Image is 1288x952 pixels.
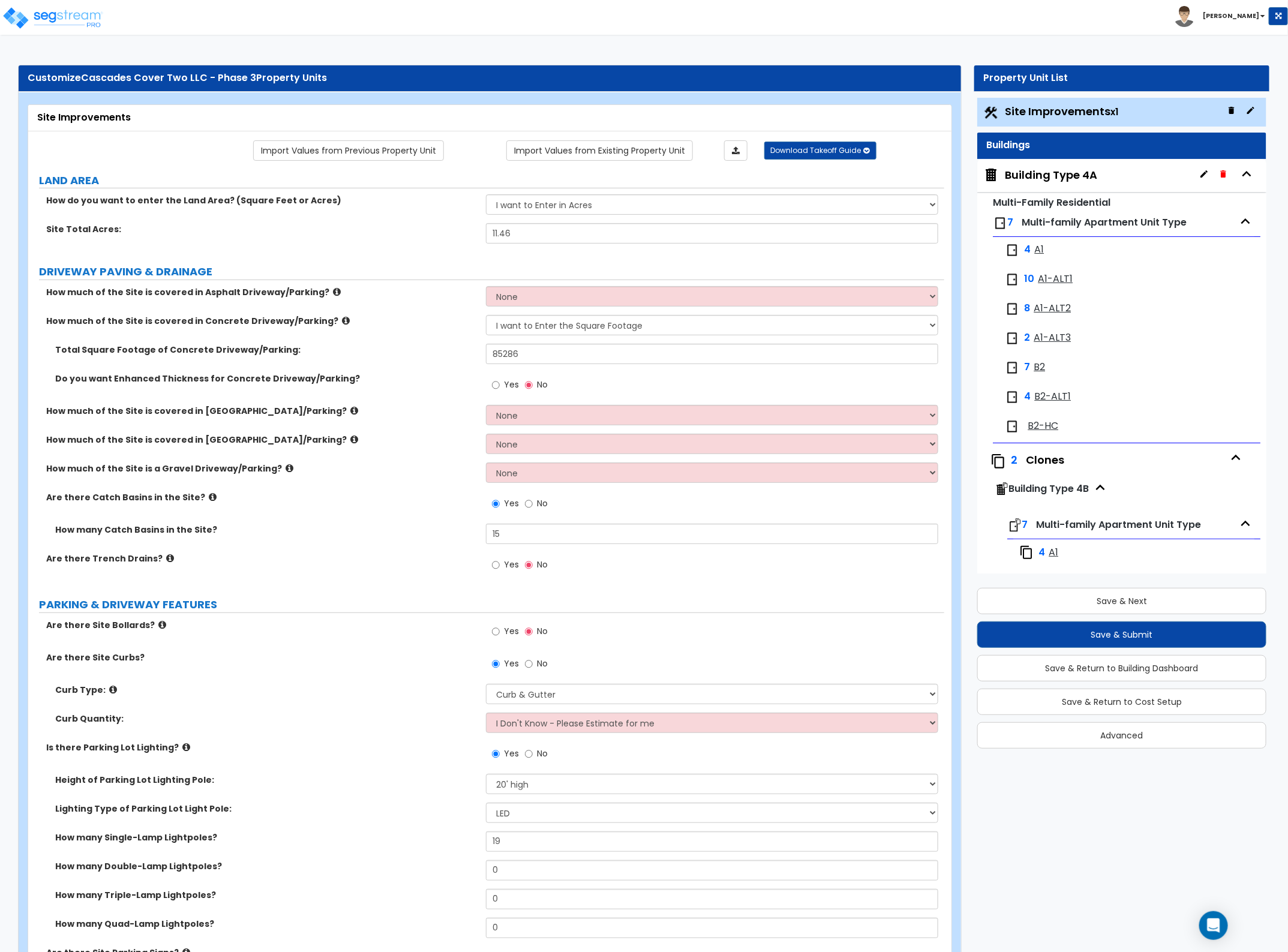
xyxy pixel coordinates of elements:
[1005,167,1097,183] div: Building Type 4A
[506,140,693,161] a: Import the dynamic attribute values from existing properties.
[55,684,477,696] label: Curb Type:
[1174,6,1195,27] img: avatar.png
[46,286,477,298] label: How much of the Site is covered in Asphalt Driveway/Parking?
[525,558,533,572] input: No
[1028,419,1058,433] span: B2-HC
[525,657,533,671] input: No
[977,722,1266,749] button: Advanced
[986,139,1257,152] div: Buildings
[1024,272,1034,286] span: 10
[504,625,519,637] span: Yes
[46,651,477,663] label: Are there Site Curbs?
[993,216,1007,230] img: door.png
[977,588,1266,614] button: Save & Next
[1026,452,1224,468] div: Clones
[46,741,477,753] label: Is there Parking Lot Lighting?
[1034,361,1045,374] span: B2
[994,482,1008,497] img: clone-building.svg
[492,747,500,761] input: Yes
[46,463,477,475] label: How much of the Site is a Gravel Driveway/Parking?
[2,6,104,30] img: logo_pro_r.png
[537,657,548,669] span: No
[1034,243,1044,257] span: A1
[46,434,477,446] label: How much of the Site is covered in [GEOGRAPHIC_DATA]/Parking?
[993,196,1110,209] small: Multi-Family Residential
[1038,272,1073,286] span: A1-ALT1
[525,625,533,638] input: No
[39,173,944,188] label: LAND AREA
[253,140,444,161] a: Import the dynamic attribute values from previous properties.
[1005,419,1019,434] img: door.png
[1024,390,1031,404] span: 4
[1038,546,1045,560] span: 4
[1034,390,1071,404] span: B2-ALT1
[504,657,519,669] span: Yes
[537,625,548,637] span: No
[350,406,358,415] i: click for more info!
[39,264,944,280] label: DRIVEWAY PAVING & DRAINAGE
[1203,11,1259,20] b: [PERSON_NAME]
[55,774,477,786] label: Height of Parking Lot Lighting Pole:
[1005,243,1019,257] img: door.png
[537,558,548,570] span: No
[1005,331,1019,346] img: door.png
[209,492,217,501] i: click for more info!
[977,621,1266,648] button: Save & Submit
[1036,518,1201,531] span: Multi-family Apartment Unit Type
[983,71,1260,85] div: Property Unit List
[46,552,477,564] label: Are there Trench Drains?
[55,344,477,356] label: Total Square Footage of Concrete Driveway/Parking:
[1049,546,1058,560] span: A1
[492,657,500,671] input: Yes
[46,491,477,503] label: Are there Catch Basins in the Site?
[537,747,548,759] span: No
[55,860,477,872] label: How many Double-Lamp Lightpoles?
[158,620,166,629] i: click for more info!
[1034,331,1071,345] span: A1-ALT3
[977,689,1266,715] button: Save & Return to Cost Setup
[350,435,358,444] i: click for more info!
[55,713,477,725] label: Curb Quantity:
[1005,302,1019,316] img: door.png
[764,142,876,160] button: Download Takeoff Guide
[46,619,477,631] label: Are there Site Bollards?
[46,223,477,235] label: Site Total Acres:
[55,803,477,815] label: Lighting Type of Parking Lot Light Pole:
[1024,302,1030,316] span: 8
[983,105,999,121] img: Construction.png
[724,140,747,161] a: Import the dynamic attributes value through Excel sheet
[39,597,944,612] label: PARKING & DRIVEWAY FEATURES
[46,315,477,327] label: How much of the Site is covered in Concrete Driveway/Parking?
[1005,361,1019,375] img: door.png
[1005,104,1118,119] span: Site Improvements
[1008,482,1089,495] span: Building Type 4B
[342,316,350,325] i: click for more info!
[55,918,477,930] label: How many Quad-Lamp Lightpoles?
[81,71,256,85] span: Cascades Cover Two LLC - Phase 3
[504,558,519,570] span: Yes
[1024,243,1031,257] span: 4
[492,558,500,572] input: Yes
[1005,390,1019,404] img: door.png
[525,379,533,392] input: No
[55,373,477,385] label: Do you want Enhanced Thickness for Concrete Driveway/Parking?
[771,145,861,155] span: Download Takeoff Guide
[492,497,500,510] input: Yes
[333,287,341,296] i: click for more info!
[28,71,952,85] div: Customize Property Units
[55,524,477,536] label: How many Catch Basins in the Site?
[1011,452,1017,467] span: 2
[504,747,519,759] span: Yes
[504,497,519,509] span: Yes
[537,379,548,391] span: No
[983,167,1097,183] span: Building Type 4A
[1034,302,1071,316] span: A1-ALT2
[525,747,533,761] input: No
[1005,272,1019,287] img: door.png
[55,831,477,843] label: How many Single-Lamp Lightpoles?
[1024,331,1030,345] span: 2
[1110,106,1118,118] small: x1
[182,743,190,752] i: click for more info!
[1007,215,1013,229] span: 7
[1199,911,1228,940] div: Open Intercom Messenger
